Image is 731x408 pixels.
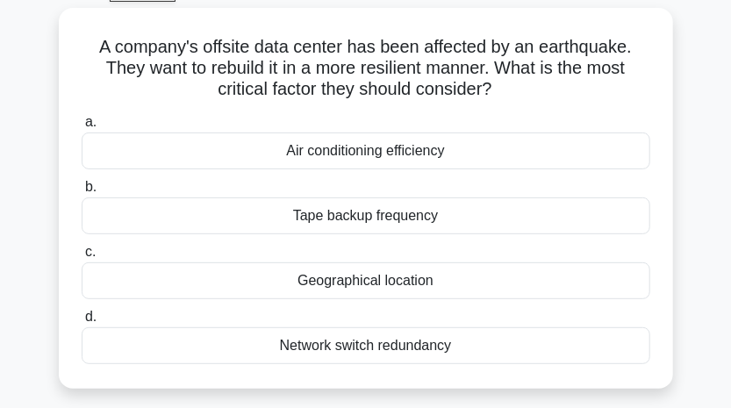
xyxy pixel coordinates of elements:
[82,197,650,234] div: Tape backup frequency
[85,309,97,324] span: d.
[85,114,97,129] span: a.
[80,36,652,101] h5: A company's offsite data center has been affected by an earthquake. They want to rebuild it in a ...
[82,132,650,169] div: Air conditioning efficiency
[82,327,650,364] div: Network switch redundancy
[85,179,97,194] span: b.
[85,244,96,259] span: c.
[82,262,650,299] div: Geographical location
